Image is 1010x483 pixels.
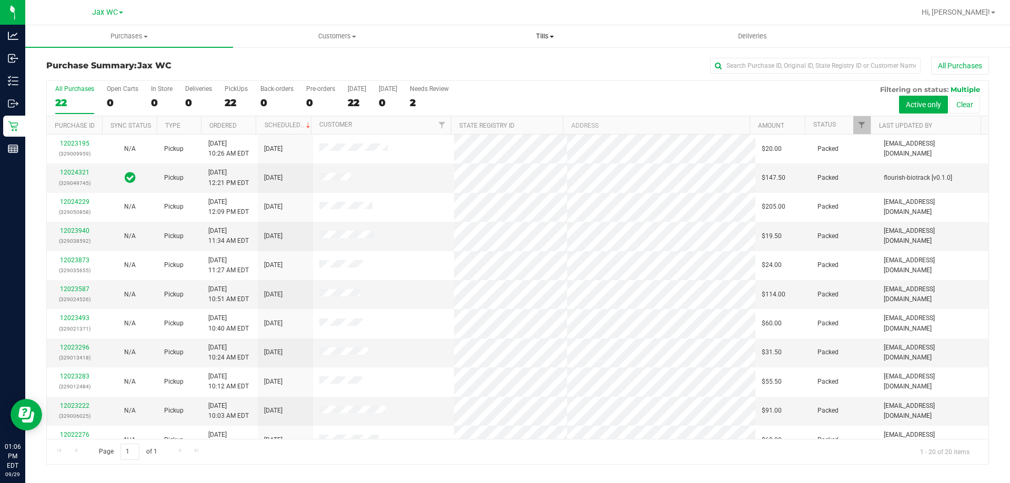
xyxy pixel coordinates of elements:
[410,85,449,93] div: Needs Review
[762,318,782,328] span: $60.00
[124,407,136,414] span: Not Applicable
[264,144,282,154] span: [DATE]
[53,353,96,363] p: (329013418)
[164,406,184,416] span: Pickup
[348,97,366,109] div: 22
[225,85,248,93] div: PickUps
[817,144,839,154] span: Packed
[53,178,96,188] p: (329049745)
[208,313,249,333] span: [DATE] 10:40 AM EDT
[931,57,989,75] button: All Purchases
[8,53,18,64] inline-svg: Inbound
[233,25,441,47] a: Customers
[762,231,782,241] span: $19.50
[124,320,136,327] span: Not Applicable
[55,122,95,129] a: Purchase ID
[208,197,249,217] span: [DATE] 12:09 PM EDT
[164,173,184,183] span: Pickup
[884,430,982,450] span: [EMAIL_ADDRESS][DOMAIN_NAME]
[124,377,136,387] button: N/A
[306,97,335,109] div: 0
[208,343,249,363] span: [DATE] 10:24 AM EDT
[260,97,294,109] div: 0
[124,291,136,298] span: Not Applicable
[151,97,173,109] div: 0
[817,318,839,328] span: Packed
[441,25,649,47] a: Tills
[60,140,89,147] a: 12023195
[185,85,212,93] div: Deliveries
[60,256,89,264] a: 12023873
[60,402,89,409] a: 12023222
[410,97,449,109] div: 2
[124,348,136,356] span: Not Applicable
[124,347,136,357] button: N/A
[724,32,781,41] span: Deliveries
[92,8,118,17] span: Jax WC
[884,313,982,333] span: [EMAIL_ADDRESS][DOMAIN_NAME]
[225,97,248,109] div: 22
[165,122,180,129] a: Type
[264,347,282,357] span: [DATE]
[379,85,397,93] div: [DATE]
[265,121,312,129] a: Scheduled
[208,401,249,421] span: [DATE] 10:03 AM EDT
[164,318,184,328] span: Pickup
[762,406,782,416] span: $91.00
[379,97,397,109] div: 0
[853,116,871,134] a: Filter
[884,401,982,421] span: [EMAIL_ADDRESS][DOMAIN_NAME]
[817,290,839,300] span: Packed
[433,116,451,134] a: Filter
[8,76,18,86] inline-svg: Inventory
[124,318,136,328] button: N/A
[8,121,18,131] inline-svg: Retail
[319,121,352,128] a: Customer
[762,377,782,387] span: $55.50
[164,290,184,300] span: Pickup
[441,32,648,41] span: Tills
[5,442,21,470] p: 01:06 PM EDT
[124,144,136,154] button: N/A
[124,203,136,210] span: Not Applicable
[817,347,839,357] span: Packed
[124,406,136,416] button: N/A
[817,406,839,416] span: Packed
[53,294,96,304] p: (329024526)
[306,85,335,93] div: Pre-orders
[53,411,96,421] p: (329006025)
[53,236,96,246] p: (329038592)
[762,435,782,445] span: $68.00
[124,435,136,445] button: N/A
[164,202,184,212] span: Pickup
[137,60,171,70] span: Jax WC
[762,290,785,300] span: $114.00
[120,444,139,460] input: 1
[884,372,982,392] span: [EMAIL_ADDRESS][DOMAIN_NAME]
[60,431,89,438] a: 12022276
[53,382,96,392] p: (329012484)
[8,30,18,41] inline-svg: Analytics
[264,290,282,300] span: [DATE]
[880,85,948,94] span: Filtering on status:
[46,61,360,70] h3: Purchase Summary:
[164,231,184,241] span: Pickup
[762,347,782,357] span: $31.50
[208,255,249,275] span: [DATE] 11:27 AM EDT
[208,284,249,304] span: [DATE] 10:51 AM EDT
[25,32,233,41] span: Purchases
[164,144,184,154] span: Pickup
[264,173,282,183] span: [DATE]
[107,97,138,109] div: 0
[348,85,366,93] div: [DATE]
[124,145,136,152] span: Not Applicable
[884,343,982,363] span: [EMAIL_ADDRESS][DOMAIN_NAME]
[124,261,136,269] span: Not Applicable
[53,265,96,275] p: (329035655)
[264,231,282,241] span: [DATE]
[164,260,184,270] span: Pickup
[817,202,839,212] span: Packed
[264,406,282,416] span: [DATE]
[899,96,948,114] button: Active only
[5,470,21,478] p: 09/29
